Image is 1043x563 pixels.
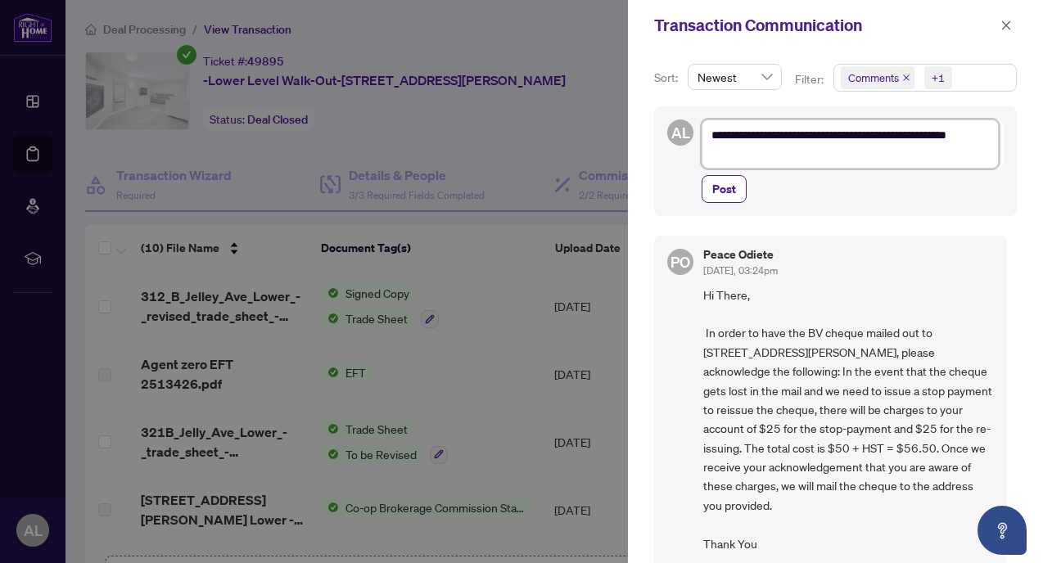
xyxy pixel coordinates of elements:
[698,65,772,89] span: Newest
[932,70,945,86] div: +1
[703,264,778,277] span: [DATE], 03:24pm
[671,121,690,144] span: AL
[978,506,1027,555] button: Open asap
[795,70,826,88] p: Filter:
[654,13,996,38] div: Transaction Communication
[902,74,910,82] span: close
[712,176,736,202] span: Post
[703,286,994,553] span: Hi There, In order to have the BV cheque mailed out to [STREET_ADDRESS][PERSON_NAME], please ackn...
[702,175,747,203] button: Post
[654,69,681,87] p: Sort:
[670,250,690,273] span: PO
[841,66,914,89] span: Comments
[848,70,899,86] span: Comments
[1000,20,1012,31] span: close
[703,249,778,260] h5: Peace Odiete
